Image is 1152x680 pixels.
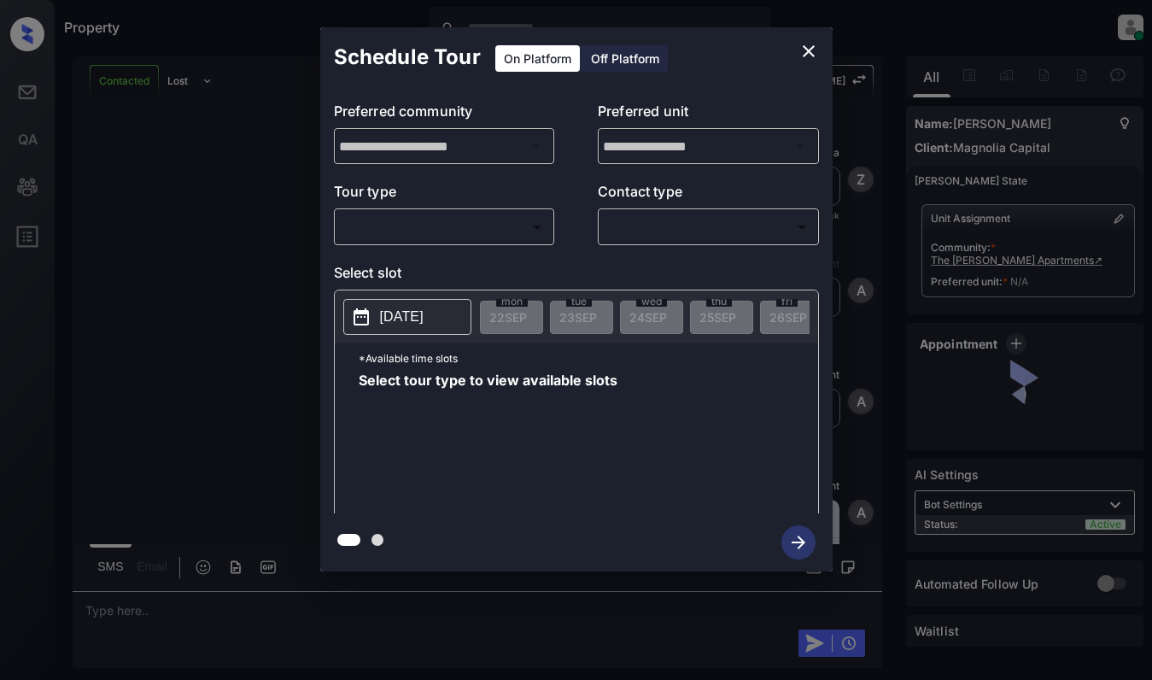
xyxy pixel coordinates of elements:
p: Tour type [334,181,555,208]
h2: Schedule Tour [320,27,494,87]
p: Contact type [598,181,819,208]
p: *Available time slots [359,343,818,373]
p: [DATE] [380,307,424,327]
p: Preferred unit [598,101,819,128]
p: Preferred community [334,101,555,128]
span: Select tour type to view available slots [359,373,617,510]
p: Select slot [334,262,819,290]
div: Off Platform [582,45,668,72]
button: [DATE] [343,299,471,335]
div: On Platform [495,45,580,72]
button: close [792,34,826,68]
